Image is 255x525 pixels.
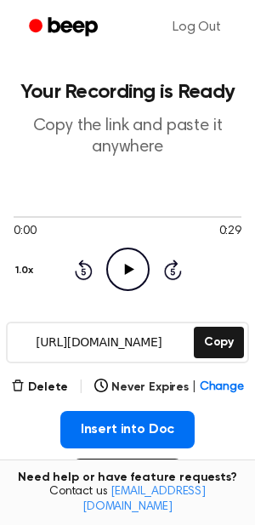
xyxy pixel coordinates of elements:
[60,411,195,448] button: Insert into Doc
[200,379,244,397] span: Change
[194,327,244,358] button: Copy
[94,379,244,397] button: Never Expires|Change
[14,223,36,241] span: 0:00
[10,485,245,515] span: Contact us
[11,379,68,397] button: Delete
[14,82,241,102] h1: Your Recording is Ready
[219,223,241,241] span: 0:29
[78,377,84,397] span: |
[192,379,196,397] span: |
[14,116,241,158] p: Copy the link and paste it anywhere
[17,11,113,44] a: Beep
[156,7,238,48] a: Log Out
[82,486,206,513] a: [EMAIL_ADDRESS][DOMAIN_NAME]
[14,256,39,285] button: 1.0x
